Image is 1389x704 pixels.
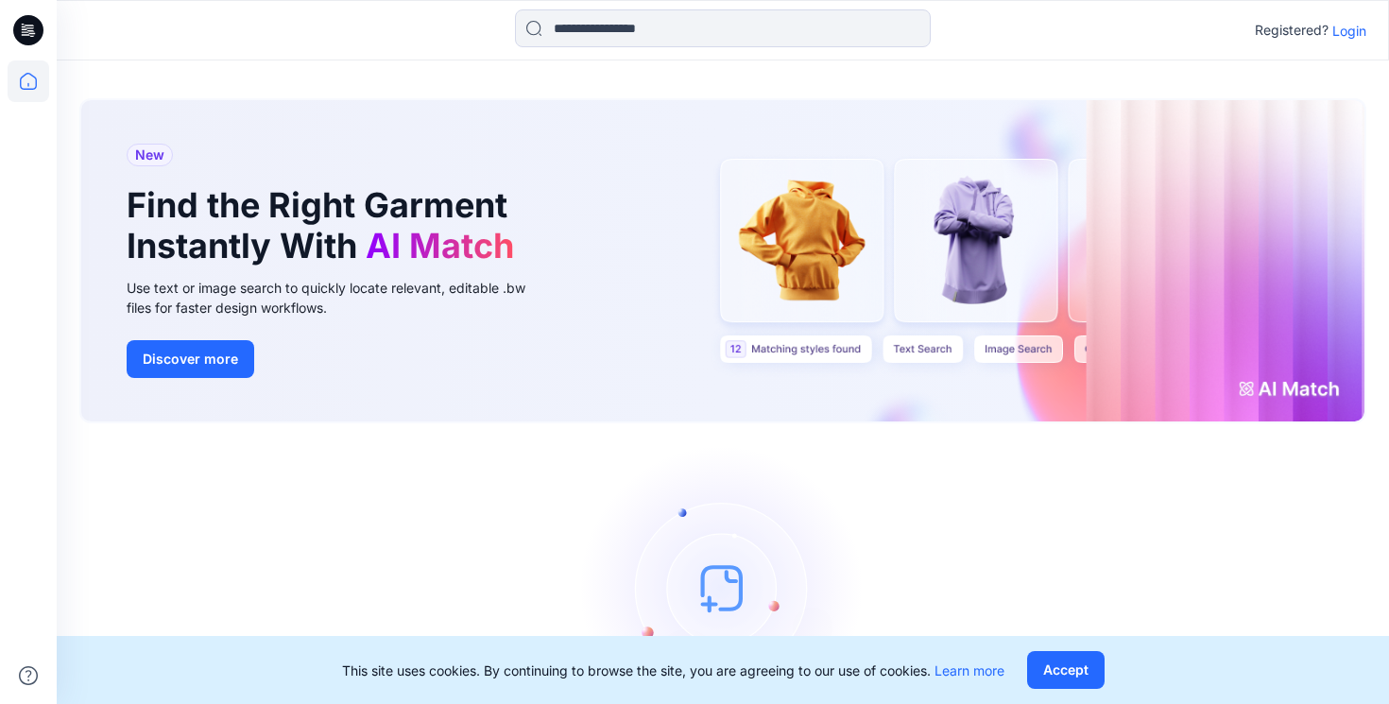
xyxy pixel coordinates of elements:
span: New [135,144,164,166]
p: Login [1332,21,1366,41]
p: Registered? [1255,19,1329,42]
a: Learn more [935,662,1004,678]
div: Use text or image search to quickly locate relevant, editable .bw files for faster design workflows. [127,278,552,318]
button: Accept [1027,651,1105,689]
p: This site uses cookies. By continuing to browse the site, you are agreeing to our use of cookies. [342,661,1004,680]
button: Discover more [127,340,254,378]
h1: Find the Right Garment Instantly With [127,185,523,266]
span: AI Match [366,225,514,266]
